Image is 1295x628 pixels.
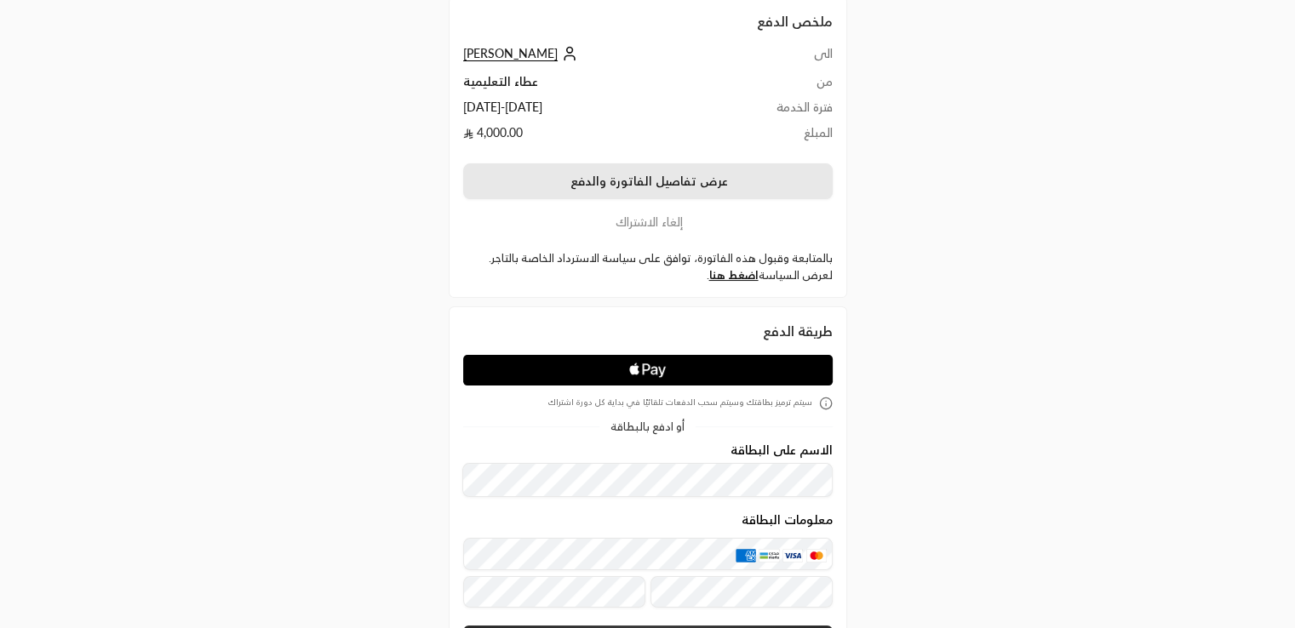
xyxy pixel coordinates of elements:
[713,99,833,124] td: فترة الخدمة
[463,46,582,60] a: [PERSON_NAME]
[463,513,833,614] div: معلومات البطاقة
[713,124,833,150] td: المبلغ
[610,421,685,432] span: أو ادفع بالبطاقة
[463,73,713,99] td: عطاء التعليمية
[463,124,713,150] td: 4,000.00
[736,548,756,562] img: AMEX
[463,99,713,124] td: [DATE] - [DATE]
[463,513,833,527] legend: معلومات البطاقة
[463,46,558,61] span: [PERSON_NAME]
[463,250,833,283] label: بالمتابعة وقبول هذه الفاتورة، توافق على سياسة الاسترداد الخاصة بالتاجر. لعرض السياسة .
[463,163,833,199] button: عرض تفاصيل الفاتورة والدفع
[463,576,645,608] input: تاريخ الانتهاء
[463,213,833,231] button: إلغاء الاشتراك
[650,576,833,608] input: رمز التحقق CVC
[709,268,759,282] a: اضغط هنا
[759,548,779,562] img: MADA
[713,45,833,73] td: الى
[731,443,833,457] label: الاسم على البطاقة
[548,397,812,410] span: سيتم ترميز بطاقتك وسيتم سحب الدفعات تلقائيًا في بداية كل دورة اشتراك
[782,548,803,562] img: Visa
[463,321,833,341] div: طريقة الدفع
[806,548,827,562] img: MasterCard
[713,73,833,99] td: من
[463,538,833,570] input: بطاقة ائتمانية
[463,11,833,31] h2: ملخص الدفع
[463,443,833,497] div: الاسم على البطاقة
